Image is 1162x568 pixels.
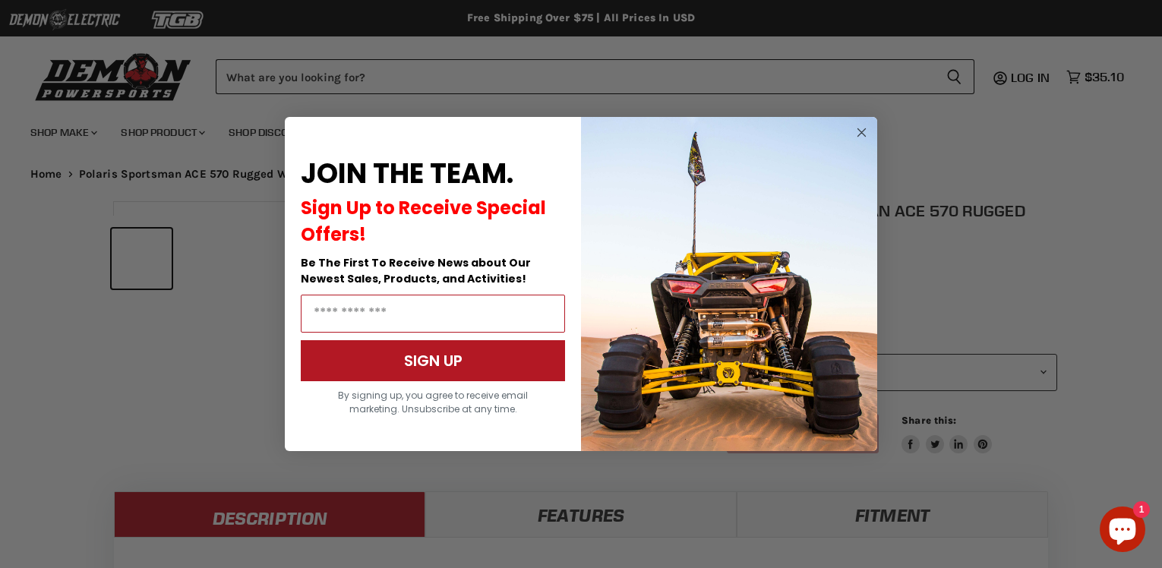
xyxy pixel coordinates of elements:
button: SIGN UP [301,340,565,381]
span: Sign Up to Receive Special Offers! [301,195,546,247]
inbox-online-store-chat: Shopify online store chat [1095,506,1150,556]
button: Close dialog [852,123,871,142]
span: Be The First To Receive News about Our Newest Sales, Products, and Activities! [301,255,531,286]
input: Email Address [301,295,565,333]
span: JOIN THE TEAM. [301,154,513,193]
span: By signing up, you agree to receive email marketing. Unsubscribe at any time. [338,389,528,415]
img: a9095488-b6e7-41ba-879d-588abfab540b.jpeg [581,117,877,451]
